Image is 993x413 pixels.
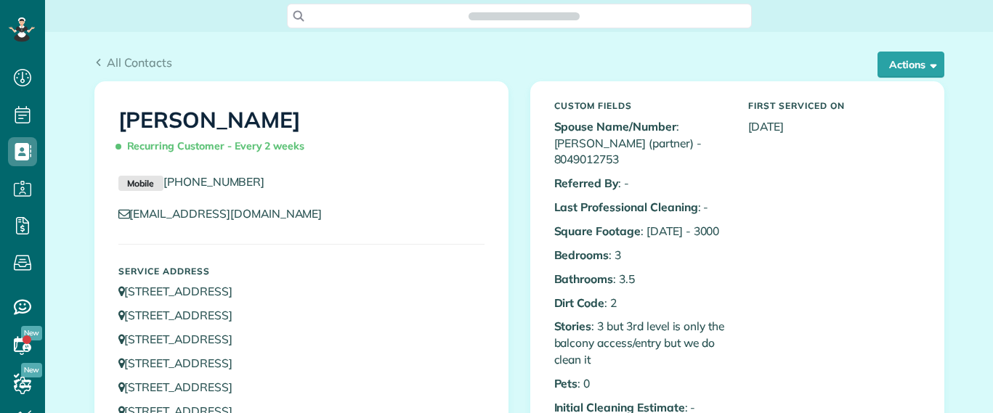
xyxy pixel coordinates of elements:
h5: First Serviced On [748,101,920,110]
h1: [PERSON_NAME] [118,108,485,159]
a: Mobile[PHONE_NUMBER] [118,174,265,189]
h5: Custom Fields [554,101,726,110]
span: All Contacts [107,55,172,70]
b: Square Footage [554,224,641,238]
a: All Contacts [94,54,173,71]
p: : - [554,175,726,192]
p: : [DATE] - 3000 [554,223,726,240]
a: [STREET_ADDRESS] [118,332,246,346]
b: Pets [554,376,578,390]
a: [STREET_ADDRESS] [118,308,246,322]
p: : 3 [554,247,726,263]
p: : 2 [554,295,726,311]
a: [STREET_ADDRESS] [118,380,246,394]
b: Referred By [554,176,619,190]
p: : - [554,199,726,216]
small: Mobile [118,176,163,192]
b: Last Professional Cleaning [554,200,698,214]
p: : 3.5 [554,271,726,287]
p: : 3 but 3rd level is only the balcony access/entry but we do clean it [554,318,726,368]
b: Bathrooms [554,271,614,286]
span: Search ZenMaid… [483,9,565,23]
a: [STREET_ADDRESS] [118,284,246,298]
a: [STREET_ADDRESS] [118,356,246,370]
b: Spouse Name/Number [554,119,676,134]
b: Dirt Code [554,295,605,310]
p: : 0 [554,375,726,392]
button: Actions [878,52,944,78]
h5: Service Address [118,266,485,276]
p: [DATE] [748,118,920,135]
p: : [PERSON_NAME] (partner) - 8049012753 [554,118,726,168]
a: [EMAIL_ADDRESS][DOMAIN_NAME] [118,206,336,221]
span: Recurring Customer - Every 2 weeks [118,134,311,159]
b: Stories [554,319,592,333]
b: Bedrooms [554,248,609,262]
